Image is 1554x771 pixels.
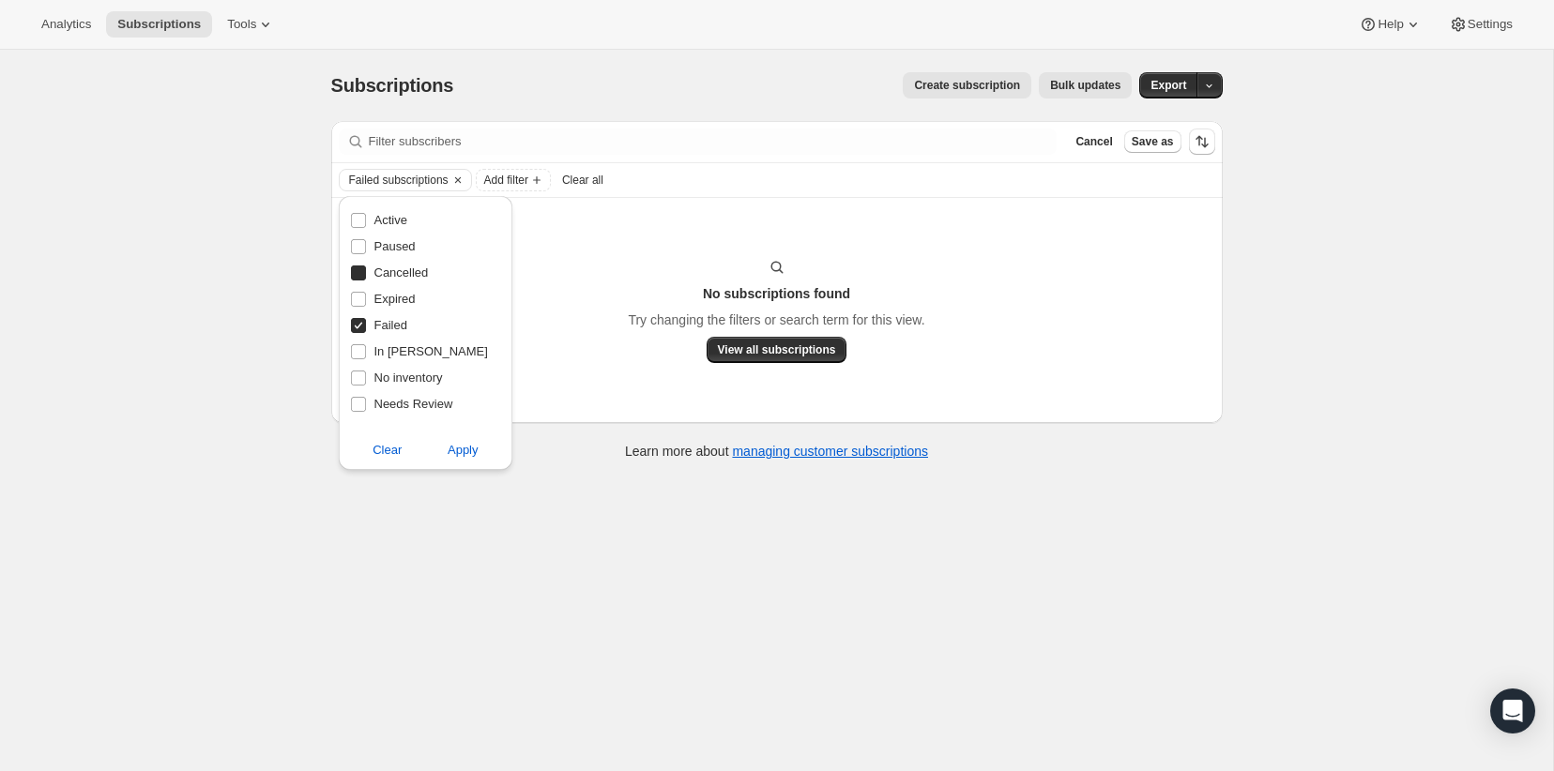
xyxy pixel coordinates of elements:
span: No inventory [374,370,443,385]
span: Paused [374,239,416,253]
span: Failed subscriptions [349,173,449,188]
button: Save as [1124,130,1181,153]
span: In [PERSON_NAME] [374,344,488,358]
span: Create subscription [914,78,1020,93]
button: Tools [216,11,286,38]
span: Expired [374,292,416,306]
button: Export [1139,72,1197,98]
button: Apply subscription status filter [414,435,512,465]
button: Clear all [555,169,611,191]
button: Bulk updates [1039,72,1132,98]
button: View all subscriptions [707,337,847,363]
span: Tools [227,17,256,32]
span: Subscriptions [117,17,201,32]
span: Subscriptions [331,75,454,96]
button: Clear subscription status filter [339,435,437,465]
button: Add filter [476,169,551,191]
button: Failed subscriptions [340,170,449,190]
span: Apply [448,441,479,460]
div: Open Intercom Messenger [1490,688,1535,733]
button: Cancel [1068,130,1120,153]
span: Clear all [562,173,603,188]
button: Subscriptions [106,11,212,38]
span: Settings [1468,17,1513,32]
span: Help [1378,17,1403,32]
button: Analytics [30,11,102,38]
button: Create subscription [903,72,1031,98]
span: Cancelled [374,265,429,280]
button: Help [1348,11,1433,38]
button: Settings [1438,11,1524,38]
span: Needs Review [374,397,453,411]
span: Save as [1132,134,1174,149]
input: Filter subscribers [369,128,1058,155]
p: Learn more about [625,442,928,461]
span: Add filter [484,173,528,188]
h3: No subscriptions found [703,284,850,303]
span: Active [374,213,407,227]
span: Clear [373,441,402,460]
a: managing customer subscriptions [732,444,928,459]
span: Export [1150,78,1186,93]
span: Analytics [41,17,91,32]
button: Clear [449,170,467,190]
span: Failed [374,318,407,332]
span: Bulk updates [1050,78,1120,93]
span: View all subscriptions [718,342,836,357]
p: Try changing the filters or search term for this view. [628,310,924,329]
button: Sort the results [1189,128,1215,155]
span: Cancel [1075,134,1112,149]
